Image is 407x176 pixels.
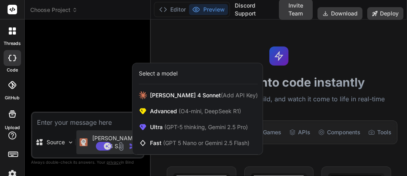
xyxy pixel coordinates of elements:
label: threads [4,40,21,47]
span: (O4-mini, DeepSeek R1) [177,108,241,114]
span: Fast [150,139,249,147]
label: Upload [5,124,20,131]
span: (GPT 5 Nano or Gemini 2.5 Flash) [163,139,249,146]
span: [PERSON_NAME] 4 Sonnet [150,91,258,99]
span: Advanced [150,107,241,115]
div: Select a model [139,70,177,77]
span: Ultra [150,123,248,131]
label: GitHub [5,95,19,101]
label: code [7,67,18,73]
span: (Add API Key) [221,92,258,99]
span: (GPT-5 thinking, Gemini 2.5 Pro) [163,124,248,130]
